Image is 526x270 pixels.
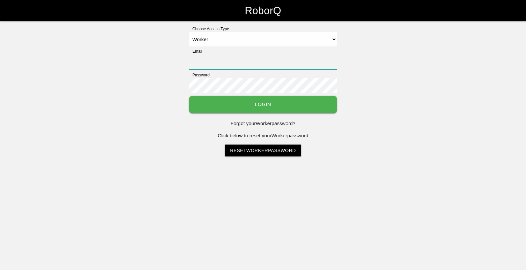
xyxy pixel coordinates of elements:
p: Forgot your Worker password? [189,120,337,127]
label: Choose Access Type [189,26,229,32]
a: ResetWorkerPassword [225,145,301,156]
label: Email [189,48,202,54]
p: Click below to reset your Worker password [189,132,337,140]
label: Password [189,72,210,78]
button: Login [189,96,337,113]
